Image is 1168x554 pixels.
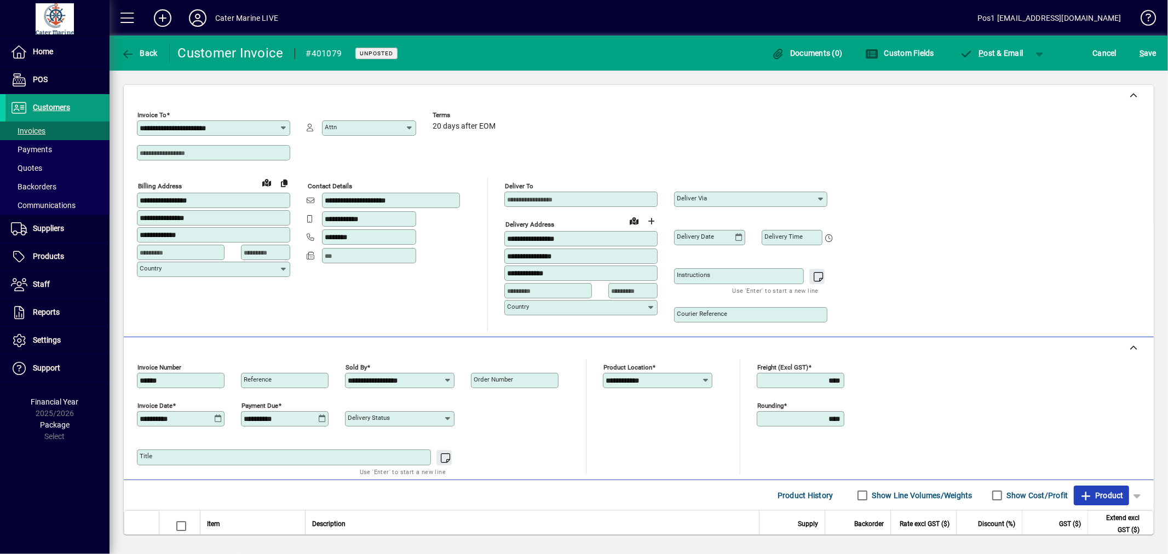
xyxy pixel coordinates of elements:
[870,490,973,501] label: Show Line Volumes/Weights
[677,271,710,279] mat-label: Instructions
[1137,43,1159,63] button: Save
[241,402,278,409] mat-label: Payment due
[137,402,172,409] mat-label: Invoice date
[5,355,110,382] a: Support
[5,299,110,326] a: Reports
[1132,2,1154,38] a: Knowledge Base
[677,310,727,318] mat-label: Courier Reference
[5,140,110,159] a: Payments
[1059,518,1081,530] span: GST ($)
[979,49,984,57] span: P
[769,43,845,63] button: Documents (0)
[505,182,533,190] mat-label: Deliver To
[862,43,937,63] button: Custom Fields
[11,126,45,135] span: Invoices
[677,194,707,202] mat-label: Deliver via
[33,252,64,261] span: Products
[773,486,838,505] button: Product History
[772,49,843,57] span: Documents (0)
[1095,512,1140,536] span: Extend excl GST ($)
[1140,44,1157,62] span: ave
[954,43,1029,63] button: Post & Email
[900,518,950,530] span: Rate excl GST ($)
[178,44,284,62] div: Customer Invoice
[5,38,110,66] a: Home
[140,452,152,460] mat-label: Title
[33,75,48,84] span: POS
[33,280,50,288] span: Staff
[474,376,513,383] mat-label: Order number
[643,212,660,230] button: Choose address
[5,122,110,140] a: Invoices
[677,233,714,240] mat-label: Delivery date
[33,308,60,316] span: Reports
[33,103,70,112] span: Customers
[865,49,934,57] span: Custom Fields
[121,49,158,57] span: Back
[1090,43,1120,63] button: Cancel
[5,215,110,243] a: Suppliers
[31,397,79,406] span: Financial Year
[733,284,819,297] mat-hint: Use 'Enter' to start a new line
[603,363,652,371] mat-label: Product location
[33,336,61,344] span: Settings
[433,112,498,119] span: Terms
[40,420,70,429] span: Package
[145,8,180,28] button: Add
[433,122,496,131] span: 20 days after EOM
[854,518,884,530] span: Backorder
[11,201,76,210] span: Communications
[118,43,160,63] button: Back
[207,518,220,530] span: Item
[11,145,52,154] span: Payments
[5,159,110,177] a: Quotes
[137,111,166,119] mat-label: Invoice To
[360,465,446,478] mat-hint: Use 'Enter' to start a new line
[5,271,110,298] a: Staff
[33,224,64,233] span: Suppliers
[757,363,808,371] mat-label: Freight (excl GST)
[5,177,110,196] a: Backorders
[5,243,110,270] a: Products
[5,196,110,215] a: Communications
[275,174,293,192] button: Copy to Delivery address
[360,50,393,57] span: Unposted
[764,233,803,240] mat-label: Delivery time
[33,47,53,56] span: Home
[137,363,181,371] mat-label: Invoice number
[33,363,60,372] span: Support
[1093,44,1117,62] span: Cancel
[1140,49,1144,57] span: S
[306,45,342,62] div: #401079
[258,174,275,191] a: View on map
[978,518,1015,530] span: Discount (%)
[244,376,272,383] mat-label: Reference
[507,303,529,310] mat-label: Country
[960,49,1023,57] span: ost & Email
[625,212,643,229] a: View on map
[110,43,170,63] app-page-header-button: Back
[11,164,42,172] span: Quotes
[215,9,278,27] div: Cater Marine LIVE
[798,518,818,530] span: Supply
[1079,487,1124,504] span: Product
[11,182,56,191] span: Backorders
[778,487,833,504] span: Product History
[5,327,110,354] a: Settings
[312,518,346,530] span: Description
[757,402,784,409] mat-label: Rounding
[348,414,390,422] mat-label: Delivery status
[977,9,1121,27] div: Pos1 [EMAIL_ADDRESS][DOMAIN_NAME]
[5,66,110,94] a: POS
[140,264,162,272] mat-label: Country
[1005,490,1068,501] label: Show Cost/Profit
[180,8,215,28] button: Profile
[1074,486,1129,505] button: Product
[325,123,337,131] mat-label: Attn
[346,363,367,371] mat-label: Sold by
